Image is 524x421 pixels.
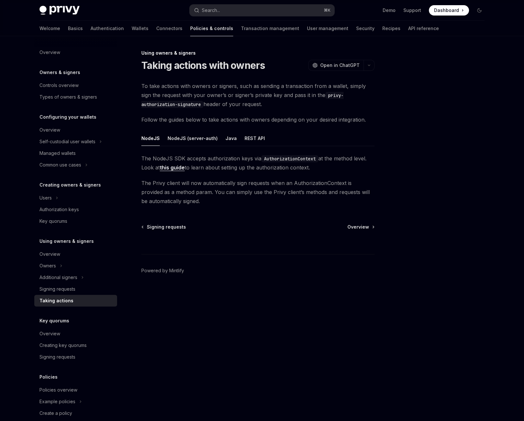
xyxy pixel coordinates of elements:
[39,81,79,89] div: Controls overview
[39,250,60,258] div: Overview
[141,154,375,172] span: The NodeJS SDK accepts authorization keys via at the method level. Look at to learn about setting...
[39,93,97,101] div: Types of owners & signers
[34,80,117,91] a: Controls overview
[356,21,375,36] a: Security
[39,6,80,15] img: dark logo
[39,237,94,245] h5: Using owners & signers
[382,21,400,36] a: Recipes
[141,50,375,56] div: Using owners & signers
[39,285,75,293] div: Signing requests
[34,192,117,204] button: Users
[39,330,60,338] div: Overview
[34,272,117,283] button: Additional signers
[34,407,117,419] a: Create a policy
[34,283,117,295] a: Signing requests
[307,21,348,36] a: User management
[39,297,73,305] div: Taking actions
[141,115,375,124] span: Follow the guides below to take actions with owners depending on your desired integration.
[39,217,67,225] div: Key quorums
[39,317,69,325] h5: Key quorums
[39,386,77,394] div: Policies overview
[168,131,218,146] button: NodeJS (server-auth)
[34,248,117,260] a: Overview
[141,131,160,146] button: NodeJS
[34,147,117,159] a: Managed wallets
[408,21,439,36] a: API reference
[39,161,81,169] div: Common use cases
[34,204,117,215] a: Authorization keys
[190,21,233,36] a: Policies & controls
[202,6,220,14] div: Search...
[34,260,117,272] button: Owners
[68,21,83,36] a: Basics
[39,274,77,281] div: Additional signers
[34,351,117,363] a: Signing requests
[34,396,117,407] button: Example policies
[34,136,117,147] button: Self-custodial user wallets
[39,353,75,361] div: Signing requests
[320,62,360,69] span: Open in ChatGPT
[39,181,101,189] h5: Creating owners & signers
[39,373,58,381] h5: Policies
[39,398,75,405] div: Example policies
[34,295,117,307] a: Taking actions
[190,5,334,16] button: Search...⌘K
[261,155,318,162] code: AuthorizationContext
[39,49,60,56] div: Overview
[39,69,80,76] h5: Owners & signers
[156,21,182,36] a: Connectors
[147,224,186,230] span: Signing requests
[34,384,117,396] a: Policies overview
[347,224,374,230] a: Overview
[91,21,124,36] a: Authentication
[434,7,459,14] span: Dashboard
[241,21,299,36] a: Transaction management
[141,59,265,71] h1: Taking actions with owners
[39,262,56,270] div: Owners
[142,224,186,230] a: Signing requests
[383,7,396,14] a: Demo
[39,113,96,121] h5: Configuring your wallets
[34,340,117,351] a: Creating key quorums
[34,215,117,227] a: Key quorums
[225,131,237,146] button: Java
[39,149,76,157] div: Managed wallets
[39,138,95,146] div: Self-custodial user wallets
[403,7,421,14] a: Support
[34,47,117,58] a: Overview
[141,178,375,206] span: The Privy client will now automatically sign requests when an AuthorizationContext is provided as...
[39,409,72,417] div: Create a policy
[308,60,364,71] button: Open in ChatGPT
[324,8,331,13] span: ⌘ K
[39,126,60,134] div: Overview
[39,21,60,36] a: Welcome
[39,206,79,213] div: Authorization keys
[141,81,375,109] span: To take actions with owners or signers, such as sending a transaction from a wallet, simply sign ...
[160,164,185,171] a: this guide
[39,194,52,202] div: Users
[34,124,117,136] a: Overview
[429,5,469,16] a: Dashboard
[347,224,369,230] span: Overview
[141,267,184,274] a: Powered by Mintlify
[34,159,117,171] button: Common use cases
[34,91,117,103] a: Types of owners & signers
[474,5,485,16] button: Toggle dark mode
[245,131,265,146] button: REST API
[132,21,148,36] a: Wallets
[39,341,87,349] div: Creating key quorums
[34,328,117,340] a: Overview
